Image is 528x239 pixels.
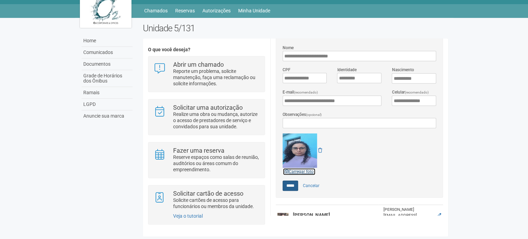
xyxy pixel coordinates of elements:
[82,58,133,70] a: Documentos
[82,110,133,122] a: Anuncie sua marca
[283,133,317,168] img: GetFile
[154,148,259,173] a: Fazer uma reserva Reserve espaços como salas de reunião, auditórios ou áreas comum do empreendime...
[82,87,133,99] a: Ramais
[173,197,260,209] p: Solicite cartões de acesso para funcionários ou membros da unidade.
[175,6,195,15] a: Reservas
[173,111,260,130] p: Realize uma obra ou mudança, autorize o acesso de prestadores de serviço e convidados para sua un...
[202,6,231,15] a: Autorizações
[294,90,318,94] span: (recomendado)
[173,61,224,68] strong: Abrir um chamado
[173,104,243,111] strong: Solicitar uma autorização
[283,67,291,73] label: CPF
[154,191,259,209] a: Solicitar cartão de acesso Solicite cartões de acesso para funcionários ou membros da unidade.
[392,67,414,73] label: Nascimento
[143,23,448,33] h2: Unidade 5/131
[148,47,265,52] h4: O que você deseja?
[392,89,429,96] label: Celular
[154,62,259,87] a: Abrir um chamado Reporte um problema, solicite manutenção, faça uma reclamação ou solicite inform...
[82,70,133,87] a: Grade de Horários dos Ônibus
[82,99,133,110] a: LGPD
[82,47,133,58] a: Comunicados
[293,212,330,225] strong: [PERSON_NAME] [PERSON_NAME]
[173,68,260,87] p: Reporte um problema, solicite manutenção, faça uma reclamação ou solicite informações.
[173,213,203,219] a: Veja o tutorial
[283,45,294,51] label: Nome
[283,111,322,118] label: Observações
[277,213,288,224] img: user.png
[82,35,133,47] a: Home
[238,6,270,15] a: Minha Unidade
[306,113,322,117] span: (opcional)
[283,89,318,96] label: E-mail
[173,147,224,154] strong: Fazer uma reserva
[404,90,429,94] span: (recomendado)
[283,168,316,175] a: Carregar foto
[173,154,260,173] p: Reserve espaços como salas de reunião, auditórios ou áreas comum do empreendimento.
[154,105,259,130] a: Solicitar uma autorização Realize uma obra ou mudança, autorize o acesso de prestadores de serviç...
[437,213,441,218] a: Editar membro
[173,190,243,197] strong: Solicitar cartão de acesso
[383,207,433,224] div: [PERSON_NAME][EMAIL_ADDRESS][DOMAIN_NAME]
[337,67,356,73] label: Identidade
[299,181,323,191] a: Cancelar
[144,6,168,15] a: Chamados
[318,148,322,153] a: Remover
